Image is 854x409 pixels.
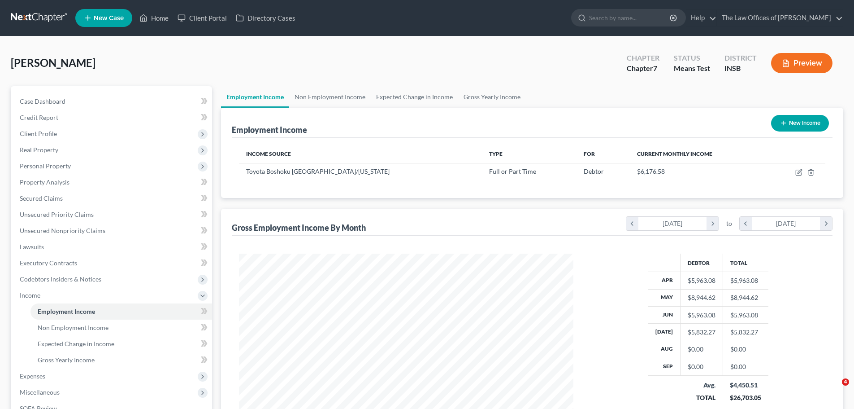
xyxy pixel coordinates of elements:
[707,217,719,230] i: chevron_right
[752,217,820,230] div: [DATE]
[13,223,212,239] a: Unsecured Nonpriority Claims
[680,254,723,272] th: Debtor
[221,86,289,108] a: Employment Income
[723,341,768,358] td: $0.00
[20,146,58,154] span: Real Property
[13,174,212,190] a: Property Analysis
[730,381,761,390] div: $4,450.51
[638,217,707,230] div: [DATE]
[723,324,768,341] td: $5,832.27
[686,10,716,26] a: Help
[687,393,715,402] div: TOTAL
[30,303,212,320] a: Employment Income
[627,63,659,74] div: Chapter
[648,358,681,375] th: Sep
[717,10,843,26] a: The Law Offices of [PERSON_NAME]
[688,276,715,285] div: $5,963.08
[13,239,212,255] a: Lawsuits
[489,167,536,175] span: Full or Part Time
[20,227,105,234] span: Unsecured Nonpriority Claims
[458,86,526,108] a: Gross Yearly Income
[653,64,657,72] span: 7
[688,293,715,302] div: $8,944.62
[232,222,366,233] div: Gross Employment Income By Month
[135,10,173,26] a: Home
[626,217,638,230] i: chevron_left
[627,53,659,63] div: Chapter
[38,308,95,315] span: Employment Income
[13,110,212,126] a: Credit Report
[688,345,715,354] div: $0.00
[723,358,768,375] td: $0.00
[740,217,752,230] i: chevron_left
[94,15,124,22] span: New Case
[730,393,761,402] div: $26,703.05
[723,306,768,323] td: $5,963.08
[20,130,57,137] span: Client Profile
[648,324,681,341] th: [DATE]
[723,289,768,306] td: $8,944.62
[648,341,681,358] th: Aug
[726,219,732,228] span: to
[11,56,95,69] span: [PERSON_NAME]
[30,336,212,352] a: Expected Change in Income
[771,53,832,73] button: Preview
[371,86,458,108] a: Expected Change in Income
[232,124,307,135] div: Employment Income
[13,190,212,207] a: Secured Claims
[589,9,671,26] input: Search by name...
[674,63,710,74] div: Means Test
[20,178,69,186] span: Property Analysis
[246,150,291,157] span: Income Source
[20,211,94,218] span: Unsecured Priority Claims
[289,86,371,108] a: Non Employment Income
[20,162,71,170] span: Personal Property
[688,311,715,320] div: $5,963.08
[584,167,604,175] span: Debtor
[30,320,212,336] a: Non Employment Income
[20,275,101,283] span: Codebtors Insiders & Notices
[687,381,715,390] div: Avg.
[20,243,44,251] span: Lawsuits
[723,254,768,272] th: Total
[13,207,212,223] a: Unsecured Priority Claims
[20,194,63,202] span: Secured Claims
[13,255,212,271] a: Executory Contracts
[20,291,40,299] span: Income
[674,53,710,63] div: Status
[648,306,681,323] th: Jun
[489,150,503,157] span: Type
[13,93,212,110] a: Case Dashboard
[20,388,60,396] span: Miscellaneous
[724,53,757,63] div: District
[824,378,845,400] iframe: Intercom live chat
[173,10,231,26] a: Client Portal
[771,115,829,132] button: New Income
[30,352,212,368] a: Gross Yearly Income
[842,378,849,386] span: 4
[20,259,77,267] span: Executory Contracts
[20,97,65,105] span: Case Dashboard
[231,10,300,26] a: Directory Cases
[637,150,712,157] span: Current Monthly Income
[820,217,832,230] i: chevron_right
[20,114,58,121] span: Credit Report
[246,167,390,175] span: Toyota Boshoku [GEOGRAPHIC_DATA]/[US_STATE]
[648,272,681,289] th: Apr
[38,340,114,347] span: Expected Change in Income
[648,289,681,306] th: May
[637,167,665,175] span: $6,176.58
[688,362,715,371] div: $0.00
[688,328,715,337] div: $5,832.27
[584,150,595,157] span: For
[723,272,768,289] td: $5,963.08
[20,372,45,380] span: Expenses
[724,63,757,74] div: INSB
[38,324,108,331] span: Non Employment Income
[38,356,95,364] span: Gross Yearly Income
